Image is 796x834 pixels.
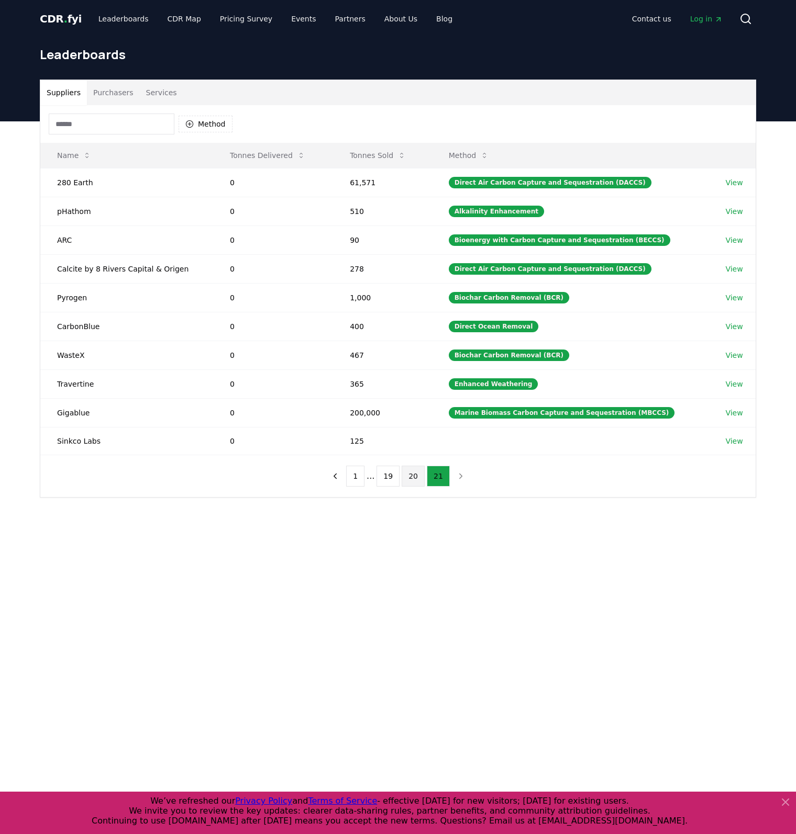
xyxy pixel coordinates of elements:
td: 278 [333,254,432,283]
div: Marine Biomass Carbon Capture and Sequestration (MBCCS) [449,407,675,419]
td: 0 [213,312,333,341]
td: Travertine [40,369,213,398]
td: 280 Earth [40,168,213,197]
td: 400 [333,312,432,341]
a: View [725,321,743,332]
a: Contact us [624,9,680,28]
td: 0 [213,398,333,427]
td: 0 [213,168,333,197]
div: Biochar Carbon Removal (BCR) [449,350,569,361]
a: Leaderboards [90,9,157,28]
button: previous page [326,466,344,487]
div: Biochar Carbon Removal (BCR) [449,292,569,303]
a: View [725,206,743,217]
td: 61,571 [333,168,432,197]
a: CDR Map [159,9,209,28]
td: Pyrogen [40,283,213,312]
button: Name [49,145,99,166]
a: Log in [682,9,731,28]
a: View [725,350,743,360]
td: 365 [333,369,432,398]
td: 0 [213,283,333,312]
td: 467 [333,341,432,369]
td: 125 [333,427,432,455]
td: 510 [333,197,432,226]
div: Direct Air Carbon Capture and Sequestration (DACCS) [449,263,651,275]
a: Events [283,9,324,28]
td: 1,000 [333,283,432,312]
a: View [725,292,743,303]
a: CDR.fyi [40,12,82,26]
button: Method [440,145,497,166]
div: Direct Ocean Removal [449,321,539,332]
td: pHathom [40,197,213,226]
td: 0 [213,197,333,226]
a: View [725,408,743,418]
td: 0 [213,341,333,369]
td: Gigablue [40,398,213,427]
button: Method [179,116,233,132]
button: 21 [427,466,450,487]
a: Blog [428,9,461,28]
button: Services [140,80,183,105]
div: Direct Air Carbon Capture and Sequestration (DACCS) [449,177,651,188]
button: Suppliers [40,80,87,105]
td: WasteX [40,341,213,369]
td: Sinkco Labs [40,427,213,455]
div: Bioenergy with Carbon Capture and Sequestration (BECCS) [449,234,670,246]
div: Alkalinity Enhancement [449,206,544,217]
td: Calcite by 8 Rivers Capital & Origen [40,254,213,283]
button: 19 [377,466,400,487]
nav: Main [90,9,461,28]
a: View [725,379,743,389]
td: 0 [213,369,333,398]
button: 20 [402,466,425,487]
h1: Leaderboards [40,46,756,63]
a: View [725,177,743,188]
span: . [64,13,68,25]
span: Log in [690,14,723,24]
button: Tonnes Sold [341,145,414,166]
td: 0 [213,427,333,455]
nav: Main [624,9,731,28]
a: View [725,436,743,446]
td: 200,000 [333,398,432,427]
span: CDR fyi [40,13,82,25]
a: Partners [327,9,374,28]
td: ARC [40,226,213,254]
a: View [725,235,743,245]
a: Pricing Survey [212,9,281,28]
td: 0 [213,254,333,283]
button: Tonnes Delivered [222,145,314,166]
a: View [725,264,743,274]
button: Purchasers [87,80,140,105]
a: About Us [376,9,426,28]
li: ... [367,470,374,482]
td: CarbonBlue [40,312,213,341]
td: 0 [213,226,333,254]
td: 90 [333,226,432,254]
button: 1 [346,466,364,487]
div: Enhanced Weathering [449,378,538,390]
